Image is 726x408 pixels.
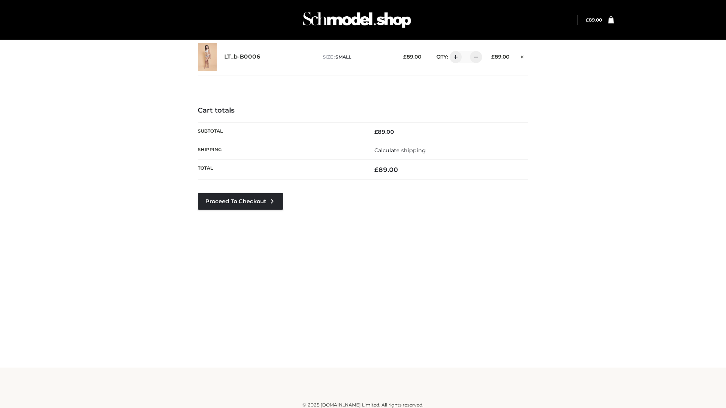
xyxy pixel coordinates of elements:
span: £ [374,128,378,135]
bdi: 89.00 [586,17,602,23]
span: £ [491,54,495,60]
span: £ [586,17,589,23]
th: Total [198,160,363,180]
a: £89.00 [586,17,602,23]
bdi: 89.00 [374,166,398,173]
th: Shipping [198,141,363,159]
h4: Cart totals [198,107,528,115]
a: Proceed to Checkout [198,193,283,210]
th: Subtotal [198,122,363,141]
a: Calculate shipping [374,147,426,154]
p: size : [323,54,391,60]
div: QTY: [429,51,479,63]
span: £ [374,166,379,173]
span: SMALL [335,54,351,60]
span: £ [403,54,406,60]
bdi: 89.00 [374,128,394,135]
a: Remove this item [517,51,528,61]
bdi: 89.00 [491,54,509,60]
img: Schmodel Admin 964 [300,5,414,35]
a: LT_b-B0006 [224,53,261,60]
bdi: 89.00 [403,54,421,60]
